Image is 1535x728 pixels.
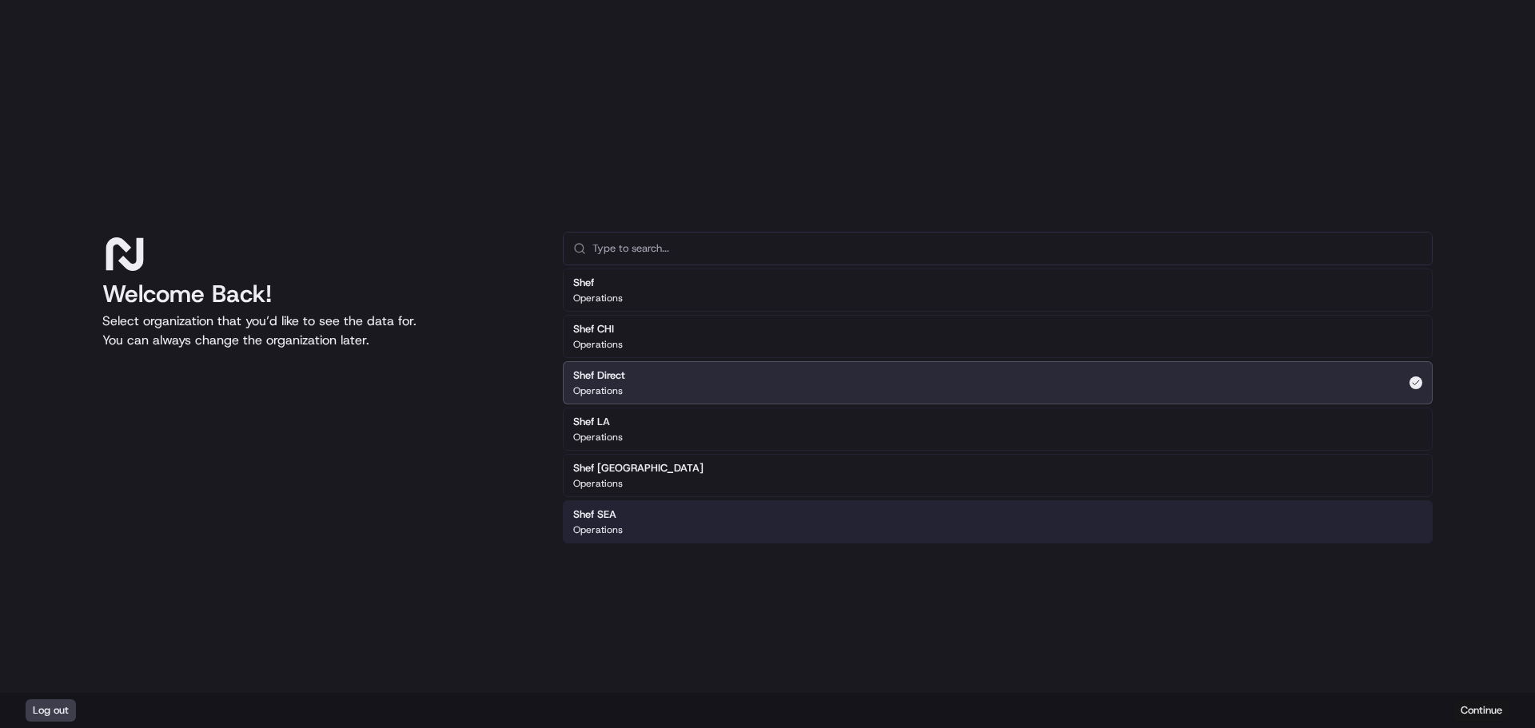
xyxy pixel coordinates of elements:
[573,338,623,351] p: Operations
[592,233,1422,265] input: Type to search...
[573,507,623,522] h2: Shef SEA
[573,322,623,336] h2: Shef CHI
[573,384,623,397] p: Operations
[573,431,623,444] p: Operations
[573,477,623,490] p: Operations
[26,699,76,722] button: Log out
[573,461,704,475] h2: Shef [GEOGRAPHIC_DATA]
[573,368,625,383] h2: Shef Direct
[102,280,537,308] h1: Welcome Back!
[573,415,623,429] h2: Shef LA
[563,265,1433,547] div: Suggestions
[573,276,623,290] h2: Shef
[573,292,623,304] p: Operations
[1453,699,1509,722] button: Continue
[102,312,537,350] p: Select organization that you’d like to see the data for. You can always change the organization l...
[573,523,623,536] p: Operations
